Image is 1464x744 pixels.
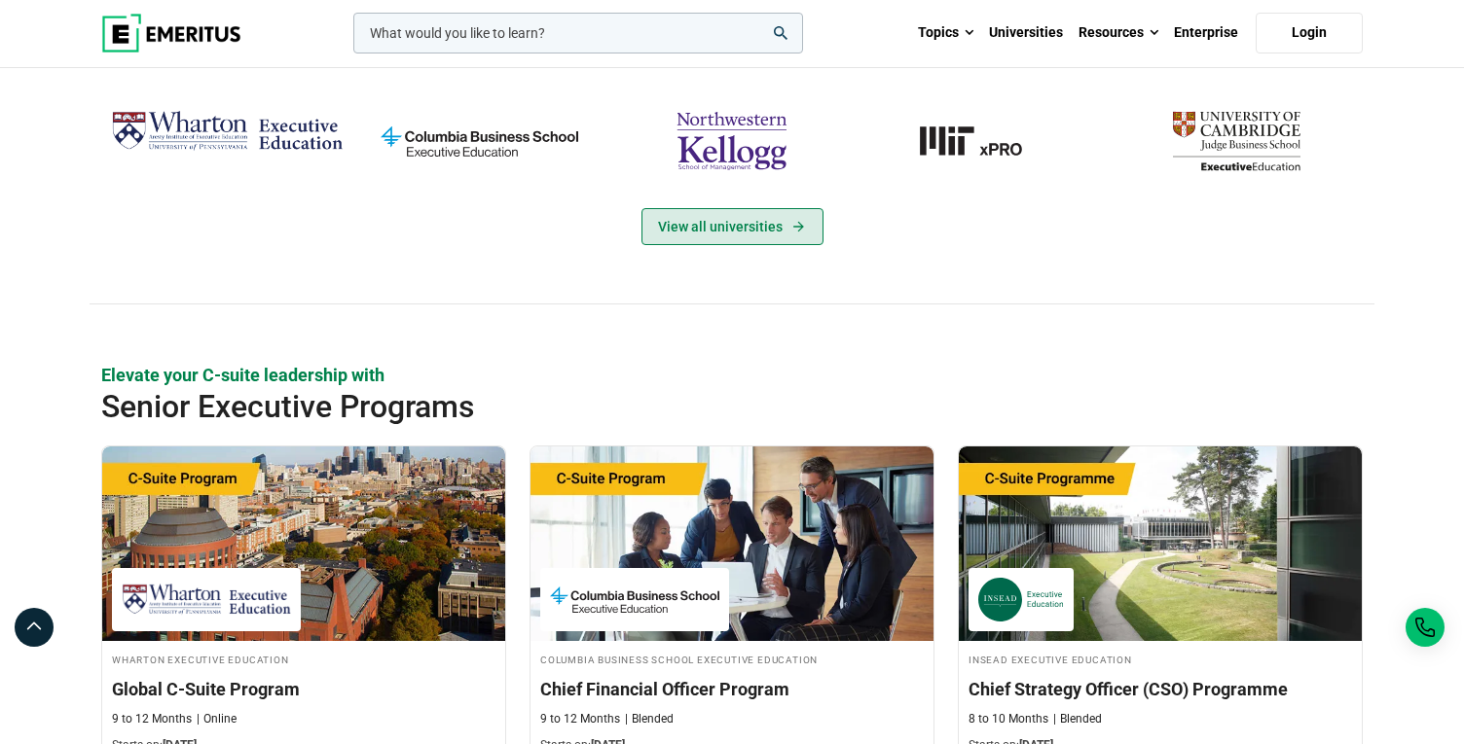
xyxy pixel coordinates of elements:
[1120,103,1353,179] img: cambridge-judge-business-school
[540,711,620,727] p: 9 to 12 Months
[531,446,933,641] img: Chief Financial Officer Program | Online Finance Course
[615,103,848,179] img: northwestern-kellogg
[868,103,1101,179] img: MIT xPRO
[978,578,1064,621] img: INSEAD Executive Education
[969,651,1352,667] h4: INSEAD Executive Education
[363,103,596,179] img: columbia-business-school
[540,677,924,701] h3: Chief Financial Officer Program
[112,677,495,701] h3: Global C-Suite Program
[1256,13,1363,53] a: Login
[641,208,823,245] a: View Universities
[353,13,803,53] input: woocommerce-product-search-field-0
[540,651,924,667] h4: Columbia Business School Executive Education
[550,578,719,621] img: Columbia Business School Executive Education
[101,387,1236,426] h2: Senior Executive Programs
[868,103,1101,179] a: MIT-xPRO
[1053,711,1102,727] p: Blended
[969,677,1352,701] h3: Chief Strategy Officer (CSO) Programme
[625,711,674,727] p: Blended
[102,446,505,641] img: Global C-Suite Program | Online Leadership Course
[969,711,1048,727] p: 8 to 10 Months
[111,103,344,160] img: Wharton Executive Education
[197,711,237,727] p: Online
[112,651,495,667] h4: Wharton Executive Education
[112,711,192,727] p: 9 to 12 Months
[959,446,1362,641] img: Chief Strategy Officer (CSO) Programme | Online Leadership Course
[122,578,291,621] img: Wharton Executive Education
[101,363,1363,387] p: Elevate your C-suite leadership with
